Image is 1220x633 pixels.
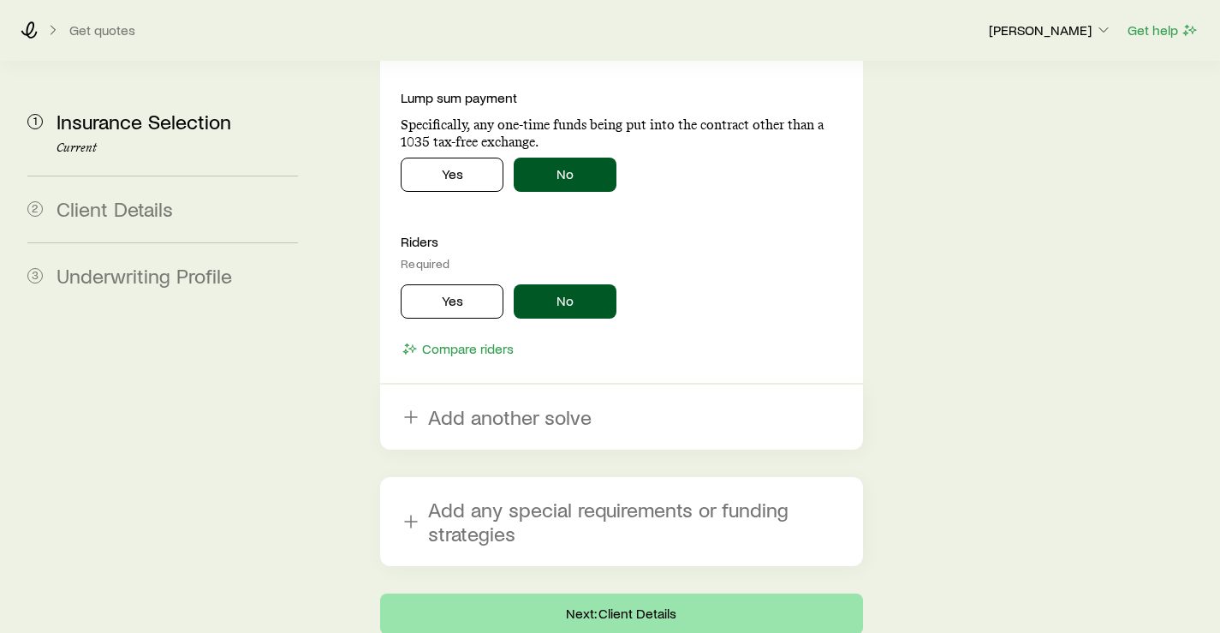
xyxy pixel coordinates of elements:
p: Current [57,141,298,155]
button: Add any special requirements or funding strategies [380,477,862,566]
span: 3 [27,268,43,284]
p: [PERSON_NAME] [989,21,1112,39]
span: Insurance Selection [57,109,231,134]
span: Client Details [57,196,173,221]
button: Get quotes [68,22,136,39]
p: Specifically, any one-time funds being put into the contract other than a 1035 tax-free exchange. [401,116,842,151]
button: [PERSON_NAME] [988,21,1113,41]
button: No [514,284,616,319]
span: Underwriting Profile [57,263,232,288]
div: Required [401,257,842,271]
p: Lump sum payment [401,89,842,106]
button: Add another solve [380,385,862,450]
button: No [514,158,616,192]
span: 2 [27,201,43,217]
button: Get help [1127,21,1199,40]
span: 1 [27,114,43,129]
button: Yes [401,284,503,319]
button: Compare riders [401,339,515,359]
button: Yes [401,158,503,192]
p: Riders [401,233,842,250]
